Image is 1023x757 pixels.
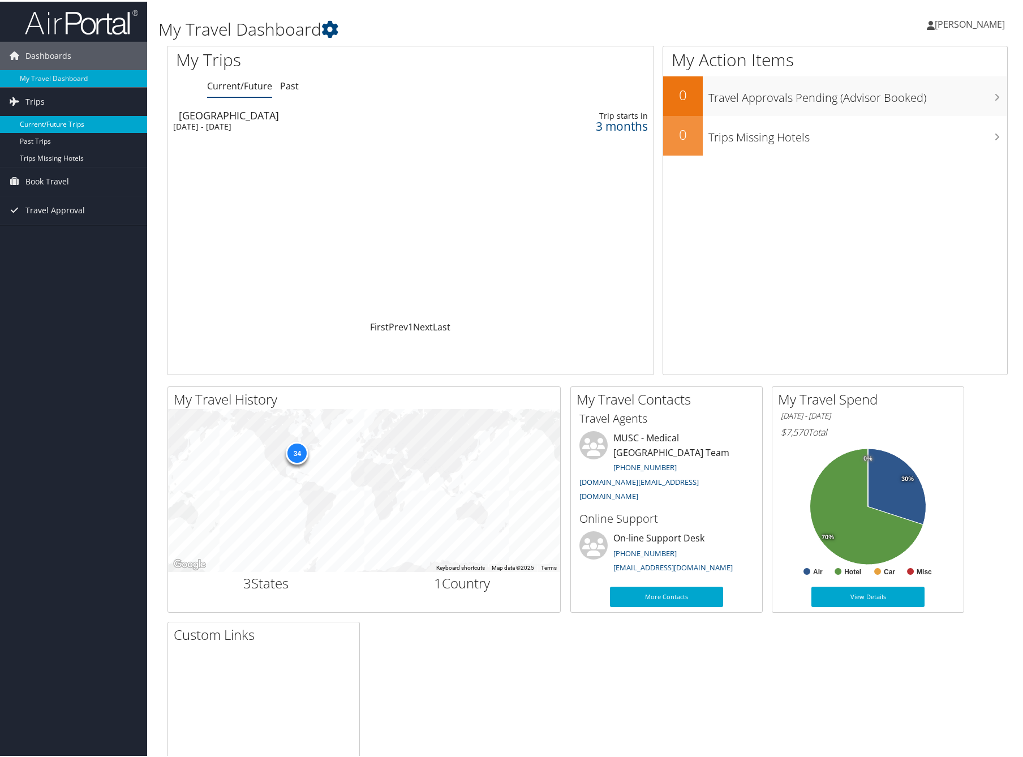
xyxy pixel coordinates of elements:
h6: [DATE] - [DATE] [781,409,955,420]
button: Keyboard shortcuts [436,562,485,570]
span: $7,570 [781,424,808,437]
a: Last [433,319,450,332]
h3: Trips Missing Hotels [708,122,1007,144]
a: [EMAIL_ADDRESS][DOMAIN_NAME] [613,561,733,571]
span: Travel Approval [25,195,85,223]
a: Open this area in Google Maps (opens a new window) [171,556,208,570]
a: First [370,319,389,332]
h1: My Travel Dashboard [158,16,730,40]
a: Prev [389,319,408,332]
text: Hotel [844,566,861,574]
h2: My Travel Contacts [577,388,762,407]
text: Car [884,566,895,574]
h2: 0 [663,123,703,143]
tspan: 0% [863,454,872,461]
a: [PERSON_NAME] [927,6,1016,40]
h3: Travel Approvals Pending (Advisor Booked) [708,83,1007,104]
a: Current/Future [207,78,272,91]
li: On-line Support Desk [574,530,759,576]
span: Map data ©2025 [492,563,534,569]
a: Terms (opens in new tab) [541,563,557,569]
img: Google [171,556,208,570]
div: [DATE] - [DATE] [173,120,470,130]
span: [PERSON_NAME] [935,16,1005,29]
a: [PHONE_NUMBER] [613,547,677,557]
img: airportal-logo.png [25,7,138,34]
h2: States [177,572,356,591]
a: More Contacts [610,585,723,605]
li: MUSC - Medical [GEOGRAPHIC_DATA] Team [574,429,759,505]
text: Air [813,566,823,574]
span: Trips [25,86,45,114]
span: Book Travel [25,166,69,194]
div: 34 [286,440,308,462]
a: Past [280,78,299,91]
a: 1 [408,319,413,332]
h2: 0 [663,84,703,103]
h2: My Travel Spend [778,388,964,407]
h3: Travel Agents [579,409,754,425]
div: Trip starts in [530,109,648,119]
span: Dashboards [25,40,71,68]
div: [GEOGRAPHIC_DATA] [179,109,475,119]
text: Misc [917,566,932,574]
h2: My Travel History [174,388,560,407]
h1: My Action Items [663,46,1007,70]
a: [PHONE_NUMBER] [613,461,677,471]
span: 3 [243,572,251,591]
tspan: 30% [901,474,914,481]
span: 1 [434,572,442,591]
h1: My Trips [176,46,442,70]
h6: Total [781,424,955,437]
a: [DOMAIN_NAME][EMAIL_ADDRESS][DOMAIN_NAME] [579,475,699,500]
h2: Custom Links [174,623,359,643]
h3: Online Support [579,509,754,525]
a: Next [413,319,433,332]
a: View Details [811,585,925,605]
a: 0Travel Approvals Pending (Advisor Booked) [663,75,1007,114]
div: 3 months [530,119,648,130]
a: 0Trips Missing Hotels [663,114,1007,154]
h2: Country [373,572,552,591]
tspan: 70% [822,532,834,539]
